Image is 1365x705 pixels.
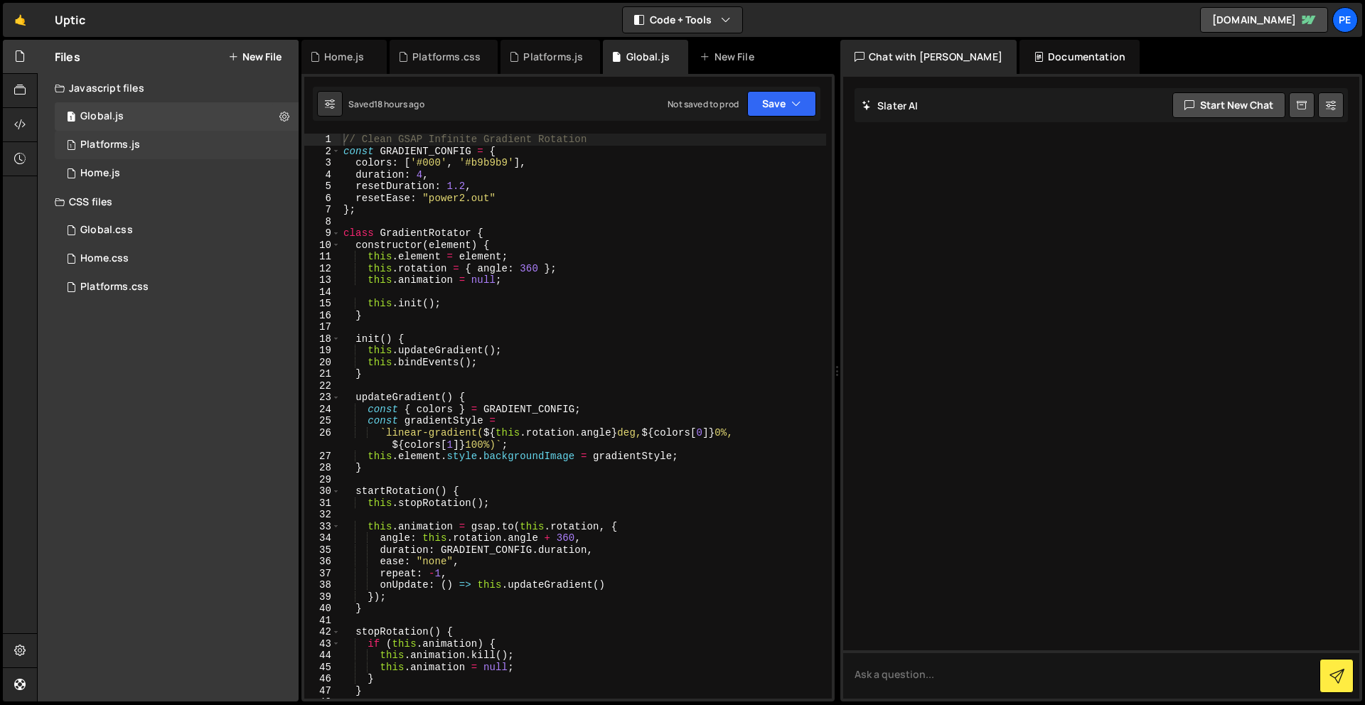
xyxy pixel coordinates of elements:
[304,146,341,158] div: 2
[304,345,341,357] div: 19
[304,357,341,369] div: 20
[304,169,341,181] div: 4
[55,49,80,65] h2: Files
[80,224,133,237] div: Global.css
[1019,40,1140,74] div: Documentation
[374,98,424,110] div: 18 hours ago
[304,568,341,580] div: 37
[38,74,299,102] div: Javascript files
[304,274,341,286] div: 13
[348,98,424,110] div: Saved
[324,50,364,64] div: Home.js
[304,321,341,333] div: 17
[700,50,759,64] div: New File
[840,40,1017,74] div: Chat with [PERSON_NAME]
[304,310,341,322] div: 16
[304,251,341,263] div: 11
[304,485,341,497] div: 30
[304,286,341,298] div: 14
[304,134,341,146] div: 1
[304,216,341,228] div: 8
[304,638,341,650] div: 43
[623,7,742,33] button: Code + Tools
[304,521,341,533] div: 33
[304,685,341,697] div: 47
[304,603,341,615] div: 40
[626,50,670,64] div: Global.js
[1332,7,1358,33] a: Pe
[3,3,38,37] a: 🤙
[55,11,85,28] div: Uptic
[55,102,299,131] div: 16207/43629.js
[304,556,341,568] div: 36
[304,544,341,556] div: 35
[304,462,341,474] div: 28
[304,193,341,205] div: 6
[304,591,341,603] div: 39
[747,91,816,117] button: Save
[304,240,341,252] div: 10
[1200,7,1328,33] a: [DOMAIN_NAME]
[304,427,341,451] div: 26
[304,157,341,169] div: 3
[55,273,299,301] div: 16207/44644.css
[862,99,919,112] h2: Slater AI
[304,227,341,240] div: 9
[304,673,341,685] div: 46
[67,141,75,152] span: 1
[304,474,341,486] div: 29
[304,497,341,510] div: 31
[304,380,341,392] div: 22
[304,451,341,463] div: 27
[304,662,341,674] div: 45
[55,159,299,188] div: 16207/43628.js
[304,615,341,627] div: 41
[304,509,341,521] div: 32
[67,112,75,124] span: 1
[304,392,341,404] div: 23
[304,579,341,591] div: 38
[304,532,341,544] div: 34
[80,281,149,294] div: Platforms.css
[38,188,299,216] div: CSS files
[228,51,282,63] button: New File
[304,404,341,416] div: 24
[80,110,124,123] div: Global.js
[304,181,341,193] div: 5
[80,252,129,265] div: Home.css
[304,298,341,310] div: 15
[304,626,341,638] div: 42
[304,204,341,216] div: 7
[412,50,481,64] div: Platforms.css
[55,131,299,159] div: 16207/44103.js
[304,650,341,662] div: 44
[304,333,341,345] div: 18
[55,216,299,244] div: 16207/43839.css
[55,244,299,273] div: 16207/43644.css
[304,415,341,427] div: 25
[304,263,341,275] div: 12
[523,50,583,64] div: Platforms.js
[80,139,140,151] div: Platforms.js
[668,98,739,110] div: Not saved to prod
[1172,92,1285,118] button: Start new chat
[304,368,341,380] div: 21
[80,167,120,180] div: Home.js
